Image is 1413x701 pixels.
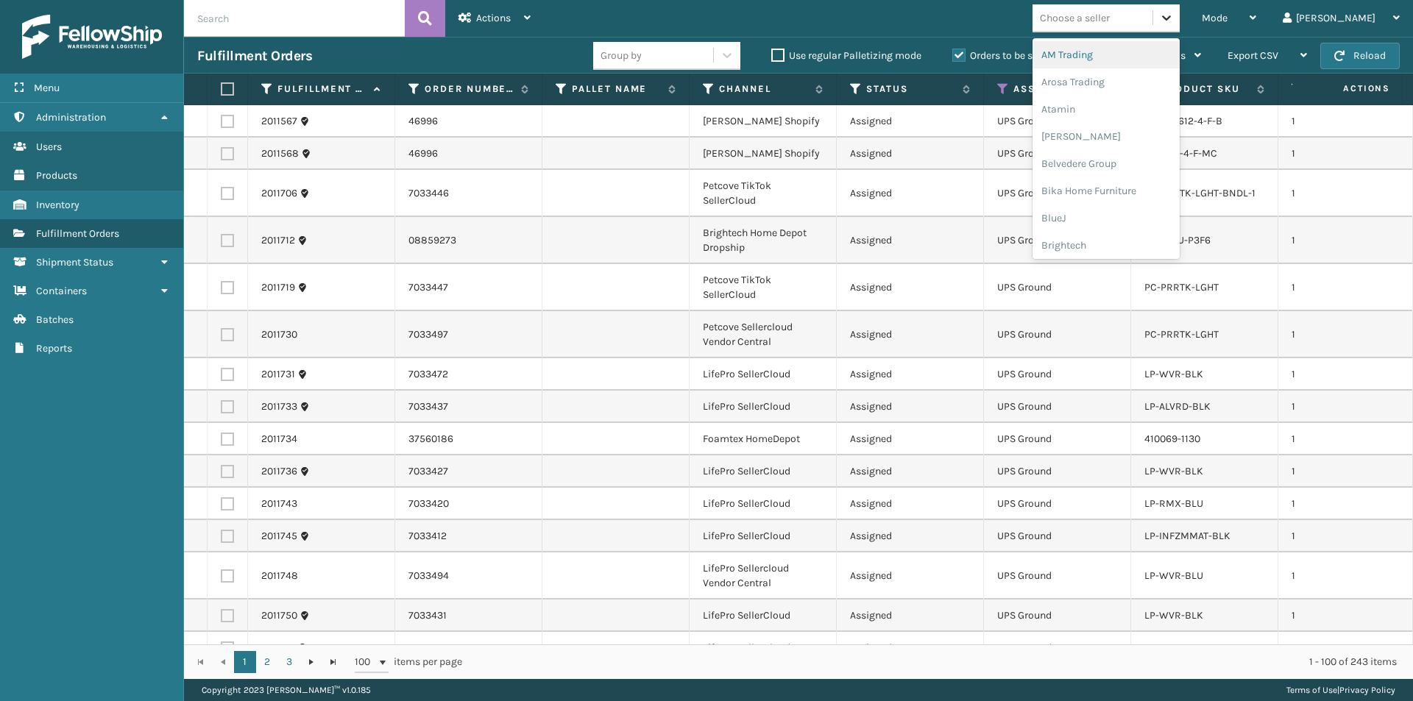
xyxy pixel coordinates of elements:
td: 37560186 [395,423,542,455]
span: Containers [36,285,87,297]
td: Brightech Home Depot Dropship [690,217,837,264]
span: Go to the last page [327,656,339,668]
a: 2011745 [261,529,297,544]
td: UPS Ground [984,311,1131,358]
a: Go to the last page [322,651,344,673]
td: UPS Ground [984,520,1131,552]
span: Shipment Status [36,256,113,268]
td: UPS Ground [984,423,1131,455]
a: LP-INFZMMAT-BLK [1144,530,1230,542]
div: AM Trading [1033,41,1180,68]
td: Petcove TikTok SellerCloud [690,170,837,217]
label: Fulfillment Order Id [277,82,366,96]
td: UPS Ground [984,455,1131,488]
span: Products [36,169,77,182]
h3: Fulfillment Orders [197,47,312,65]
td: 7033494 [395,552,542,599]
td: LifePro SellerCloud [690,599,837,632]
td: 7033472 [395,358,542,391]
td: 7033412 [395,520,542,552]
td: 7033497 [395,311,542,358]
td: UPS Ground [984,391,1131,423]
td: Petcove TikTok SellerCloud [690,264,837,311]
span: Actions [1297,76,1399,101]
span: 100 [355,655,377,669]
a: 2011750 [261,608,297,623]
span: Administration [36,111,106,124]
td: 46996 [395,138,542,170]
td: 7033437 [395,391,542,423]
span: Reports [36,342,72,355]
span: Fulfillment Orders [36,227,119,240]
td: Assigned [837,358,984,391]
td: UPS Ground [984,632,1131,664]
label: Pallet Name [572,82,661,96]
td: LifePro SellerCloud [690,632,837,664]
p: Copyright 2023 [PERSON_NAME]™ v 1.0.185 [202,679,371,701]
div: | [1286,679,1395,701]
td: 7033431 [395,599,542,632]
td: Assigned [837,599,984,632]
span: Menu [34,82,60,94]
div: Brightech [1033,232,1180,259]
div: Group by [601,48,642,63]
td: 08859273 [395,217,542,264]
a: 410069-1130 [1144,433,1200,445]
a: 2011736 [261,464,297,479]
a: PC-PRRTK-LGHT [1144,281,1219,293]
td: UPS Ground [984,217,1131,264]
span: Mode [1202,12,1228,24]
td: Assigned [837,552,984,599]
label: Assigned Carrier Service [1013,82,1102,96]
a: 2011567 [261,114,297,129]
td: 46996 [395,105,542,138]
button: Reload [1320,43,1400,69]
a: 1 [234,651,256,673]
span: Users [36,140,62,153]
div: 1 - 100 of 243 items [483,655,1397,669]
td: 7033407 [395,632,542,664]
td: Assigned [837,217,984,264]
a: MIL-TRI-4-F-MC [1144,147,1217,160]
a: LP-WVR-BLU [1144,641,1203,654]
td: LifePro SellerCloud [690,488,837,520]
td: 7033420 [395,488,542,520]
div: Bika Home Furniture [1033,177,1180,204]
div: Belvedere Group [1033,150,1180,177]
td: Assigned [837,632,984,664]
td: LifePro SellerCloud [690,358,837,391]
td: [PERSON_NAME] Shopify [690,105,837,138]
td: Assigned [837,264,984,311]
label: Use regular Palletizing mode [771,49,921,62]
a: LP-ALVRD-BLK [1144,400,1211,413]
a: 2011748 [261,569,298,583]
td: UPS Ground [984,358,1131,391]
td: Assigned [837,488,984,520]
label: Orders to be shipped [DATE] [952,49,1095,62]
span: items per page [355,651,462,673]
a: LP-WVR-BLK [1144,368,1203,380]
td: Assigned [837,138,984,170]
td: UPS Ground [984,105,1131,138]
td: 7033447 [395,264,542,311]
label: Product SKU [1161,82,1250,96]
a: 2 [256,651,278,673]
td: LifePro Sellercloud Vendor Central [690,552,837,599]
a: Privacy Policy [1339,685,1395,695]
a: LP-WVR-BLK [1144,465,1203,477]
a: 2011730 [261,327,297,342]
a: LP-WVR-BLU [1144,569,1203,582]
a: 2011751 [261,641,295,655]
a: Terms of Use [1286,685,1337,695]
td: Assigned [837,423,984,455]
td: UPS Ground [984,138,1131,170]
label: Order Number [425,82,514,96]
td: 7033427 [395,455,542,488]
div: Arosa Trading [1033,68,1180,96]
td: Assigned [837,311,984,358]
td: Assigned [837,105,984,138]
span: Go to the next page [305,656,317,668]
a: 2011734 [261,432,297,446]
td: Assigned [837,520,984,552]
div: Atamin [1033,96,1180,123]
